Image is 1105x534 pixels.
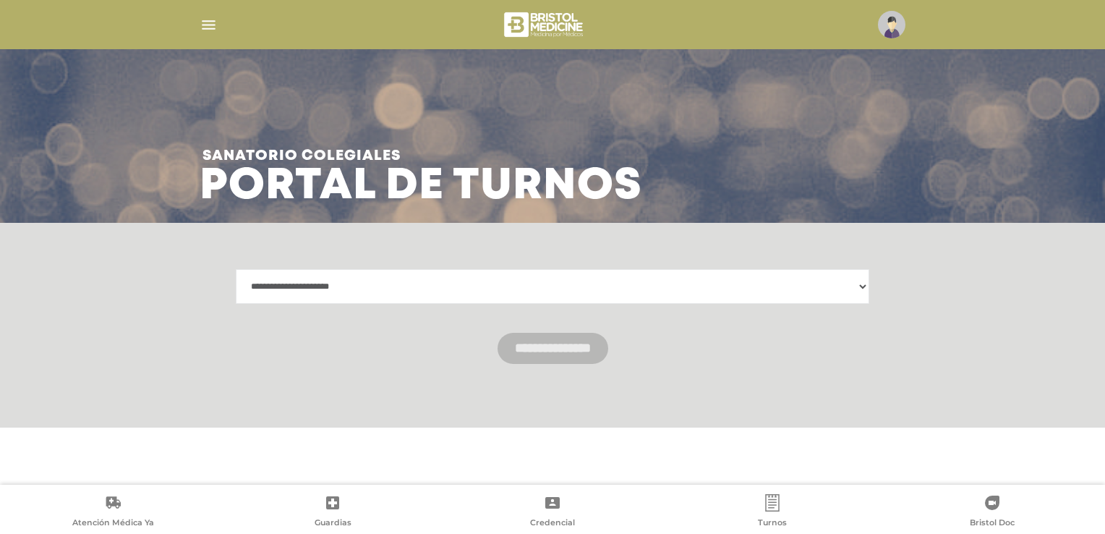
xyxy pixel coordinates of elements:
[970,517,1015,530] span: Bristol Doc
[202,137,642,175] span: Sanatorio colegiales
[758,517,787,530] span: Turnos
[3,494,223,531] a: Atención Médica Ya
[502,7,588,42] img: bristol-medicine-blanco.png
[878,11,905,38] img: profile-placeholder.svg
[662,494,882,531] a: Turnos
[315,517,351,530] span: Guardias
[200,137,642,205] h3: Portal de turnos
[223,494,443,531] a: Guardias
[882,494,1102,531] a: Bristol Doc
[530,517,575,530] span: Credencial
[200,16,218,34] img: Cober_menu-lines-white.svg
[72,517,154,530] span: Atención Médica Ya
[443,494,662,531] a: Credencial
